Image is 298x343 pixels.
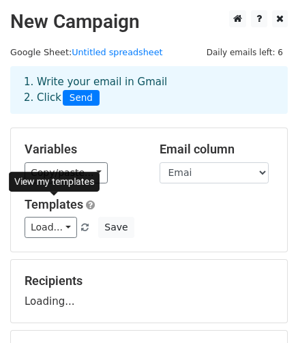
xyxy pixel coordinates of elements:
[10,10,288,33] h2: New Campaign
[25,197,83,211] a: Templates
[25,217,77,238] a: Load...
[202,45,288,60] span: Daily emails left: 6
[202,47,288,57] a: Daily emails left: 6
[25,162,108,183] a: Copy/paste...
[63,90,100,106] span: Send
[9,172,100,192] div: View my templates
[72,47,162,57] a: Untitled spreadsheet
[25,273,273,288] h5: Recipients
[25,142,139,157] h5: Variables
[10,47,163,57] small: Google Sheet:
[160,142,274,157] h5: Email column
[25,273,273,309] div: Loading...
[14,74,284,106] div: 1. Write your email in Gmail 2. Click
[98,217,134,238] button: Save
